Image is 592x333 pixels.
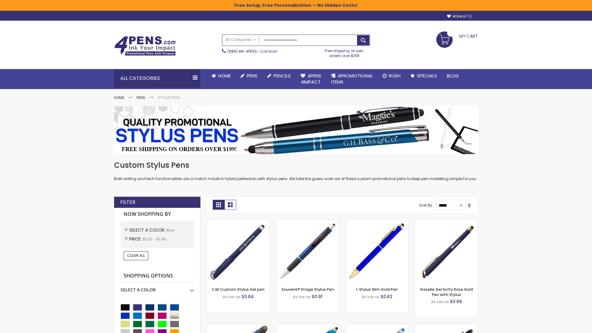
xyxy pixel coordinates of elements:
[129,227,166,233] span: Select A Color
[236,69,262,83] a: Pens
[276,324,339,329] a: Neon Stylus Highlighter-Pen Combo-Blue
[207,220,269,282] img: Cali Custom Stylus Gel pen-Blue
[346,324,408,329] a: Islander Softy Gel with Stylus - ColorJet Imprint-Blue
[114,106,478,154] img: Stylus Pens
[312,294,323,300] span: $0.91
[276,220,339,225] a: Souvenir® Image Stylus Pen-Blue
[346,220,408,282] img: I-Stylus Slim Gold-Blue
[129,236,143,242] span: Price
[218,72,231,79] span: Home
[158,95,180,100] strong: Stylus Pens
[227,49,257,54] a: (888) 88-4PENS
[121,269,194,283] strong: Shopping Options
[227,49,277,54] span: - Call Now!
[225,37,256,42] span: All Categories
[120,199,135,206] strong: Filter
[121,208,194,221] strong: Now Shopping by
[222,35,259,45] a: All Categories
[420,287,473,297] a: Gazelle Gel Softy Rose Gold Pen with Stylus
[326,69,378,89] a: 4PROMOTIONALITEMS
[378,69,405,83] a: Rush
[207,324,269,329] a: Souvenir® Jalan Highlighter Stylus Pen Combo-Blue
[114,160,478,170] h1: Custom Stylus Pens
[223,294,240,299] span: As low as
[114,160,478,182] div: Both writing and tech functionalities are a match made in hybrid perfection with stylus pens. We ...
[293,294,311,299] span: As low as
[213,200,224,210] strong: Grid
[346,220,408,225] a: I-Stylus Slim Gold-Blue
[380,294,393,300] span: $0.82
[431,299,449,304] span: As low as
[296,69,326,89] a: 4Pens4impact
[417,72,437,79] span: Specials
[121,282,194,293] div: Select A Color
[419,203,432,208] label: Sort By
[262,69,296,83] a: Pencils
[127,253,145,258] span: Clear All
[282,287,334,292] a: Souvenir® Image Stylus Pen
[207,69,236,83] a: Home
[241,294,254,300] span: $0.84
[212,287,265,292] a: Cali Custom Stylus Gel pen
[114,69,200,88] div: All Categories
[405,69,442,83] a: Specials
[143,236,166,242] span: $1.00 - $1.99
[415,324,478,329] a: Custom Soft Touch® Metal Pens with Stylus-Blue
[331,72,373,85] span: 4PROMOTIONAL ITEMS
[247,72,257,79] span: Pens
[276,220,339,282] img: Souvenir® Image Stylus Pen-Blue
[124,251,148,260] a: Clear All
[450,298,462,305] span: $0.99
[273,72,291,79] span: Pencils
[356,287,398,292] a: I-Stylus Slim Gold Pen
[415,220,478,225] a: Gazelle Gel Softy Rose Gold Pen with Stylus-Blue
[166,228,175,233] span: Blue
[442,69,464,83] a: Blog
[362,294,380,299] span: As low as
[114,36,176,56] img: 4Pens Custom Pens and Promotional Products
[301,72,321,85] span: 4Pens 4impact
[415,220,478,282] img: Gazelle Gel Softy Rose Gold Pen with Stylus-Blue
[447,14,472,19] a: Wishlist
[137,95,145,100] a: Pens
[207,220,269,225] a: Cali Custom Stylus Gel pen-Blue
[389,72,401,79] span: Rush
[319,46,370,58] div: Free shipping on pen orders over $199
[447,72,459,79] span: Blog
[114,95,124,100] a: Home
